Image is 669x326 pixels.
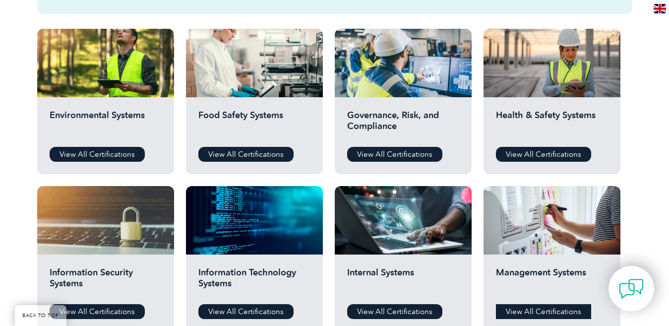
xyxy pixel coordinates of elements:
h2: Environmental Systems [50,110,162,139]
a: View All Certifications [50,304,145,319]
a: View All Certifications [347,147,442,162]
h2: Food Safety Systems [198,110,310,139]
h2: Health & Safety Systems [496,110,608,139]
a: View All Certifications [496,147,591,162]
h2: Information Technology Systems [198,267,310,297]
img: en [654,4,666,13]
img: contact-chat.png [619,276,644,301]
h2: Governance, Risk, and Compliance [347,110,459,139]
h2: Management Systems [496,267,608,297]
a: View All Certifications [347,304,442,319]
a: View All Certifications [496,304,591,319]
h2: Internal Systems [347,267,459,297]
a: View All Certifications [198,147,294,162]
a: View All Certifications [50,147,145,162]
a: BACK TO TOP [15,305,66,326]
h2: Information Security Systems [50,267,162,297]
a: View All Certifications [198,304,294,319]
